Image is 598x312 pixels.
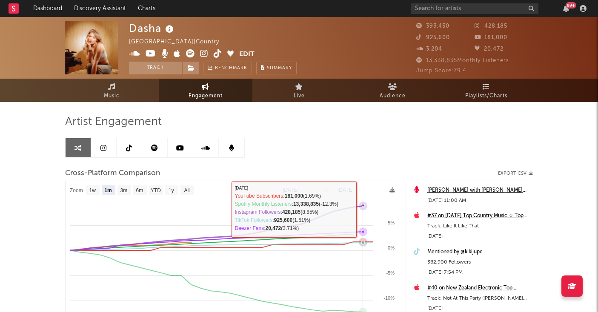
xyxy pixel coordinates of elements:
div: [DATE] 7:54 PM [427,267,529,278]
a: Engagement [159,79,252,102]
span: Music [104,91,120,101]
span: 393,450 [416,23,449,29]
button: Edit [239,49,255,60]
button: Track [129,62,182,74]
text: 6m [136,187,143,193]
a: Music [65,79,159,102]
a: Live [252,79,346,102]
div: Track: Like It Like That [427,221,529,231]
a: #37 on [DATE] Top Country Music ☆ Top 50 [427,211,529,221]
text: 1w [89,187,96,193]
a: Mentioned by @kikijupe [427,247,529,257]
text: All [184,187,189,193]
span: 20,472 [475,46,504,52]
input: Search for artists [411,3,538,14]
a: Playlists/Charts [440,79,533,102]
div: 99 + [566,2,576,9]
div: [DATE] [427,231,529,241]
button: 99+ [563,5,569,12]
span: 925,600 [416,35,450,40]
span: 3,204 [416,46,442,52]
a: Audience [346,79,440,102]
span: 181,000 [475,35,507,40]
text: -10% [383,295,395,301]
text: 1m [104,187,112,193]
div: [DATE] 11:00 AM [427,196,529,206]
text: 3m [120,187,127,193]
text: → [323,187,328,193]
text: Zoom [70,187,83,193]
text: YTD [150,187,160,193]
a: [PERSON_NAME] with [PERSON_NAME] [PERSON_NAME], [PERSON_NAME], and 4 more… at [PERSON_NAME][GEOGR... [427,185,529,196]
div: Track: Not At This Party ([PERSON_NAME] Remix) [Lyric Video] [427,293,529,303]
span: Playlists/Charts [465,91,507,101]
button: Export CSV [498,171,533,176]
span: Audience [380,91,406,101]
text: [DATE] [283,187,299,193]
span: Artist Engagement [65,117,162,127]
span: Engagement [189,91,223,101]
text: [DATE] [338,187,354,193]
button: Summary [256,62,297,74]
text: -5% [386,270,395,275]
a: Benchmark [203,62,252,74]
span: Jump Score: 79.4 [416,68,466,74]
span: Cross-Platform Comparison [65,168,160,179]
text: 1y [169,187,174,193]
span: Live [294,91,305,101]
a: #40 on New Zealand Electronic Top Videos [427,283,529,293]
span: 13,338,835 Monthly Listeners [416,58,509,63]
div: 362,900 Followers [427,257,529,267]
text: + 5% [383,220,395,225]
span: Summary [267,66,292,71]
text: 0% [388,245,395,250]
div: [GEOGRAPHIC_DATA] | Country [129,37,229,47]
span: Benchmark [215,63,247,74]
span: 428,185 [475,23,507,29]
div: Dasha [129,21,176,35]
